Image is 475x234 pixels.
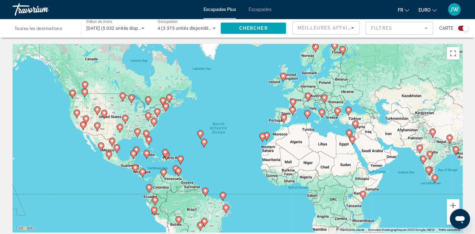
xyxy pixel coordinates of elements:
mat-select: Trier par [298,24,354,32]
span: Chercher [239,26,268,31]
span: JW [450,6,459,13]
button: Chercher [221,23,286,34]
a: Ouvrez cette zone dans Google Maps (ouvre une nouvelle fenêtre) [14,224,35,232]
span: Fr [398,8,403,13]
span: Début du mois [86,19,112,24]
span: Toutes les destinations [14,26,62,31]
button: Zoom avant [447,199,459,212]
a: Conditions (s’ouvre dans un nouvel onglet) [439,228,461,231]
span: EURO [418,8,431,13]
button: Filtre [366,21,433,35]
a: Travorium [13,1,75,18]
button: Changer de devise [418,5,437,14]
span: Carte [439,24,453,33]
span: Occupation [158,19,178,24]
span: Données ©cartographiques 2025 Google, INEGI [368,228,435,231]
button: Changer la langue [398,5,409,14]
a: Escapades Plus [203,7,236,12]
button: Basculer en mode plein écran [447,47,459,60]
iframe: Button to launch messaging window [450,209,470,229]
button: Raccourcis clavier [340,228,364,232]
img: Google (en anglais) [14,224,35,232]
button: Zoom arrière [447,212,459,225]
span: [DATE] (5 032 unités disponibles) [86,26,154,31]
a: Escapades [249,7,272,12]
span: Meilleures affaires [298,25,358,30]
span: 4 (3 375 unités disponibles) [158,26,215,31]
button: Menu utilisateur [446,3,462,16]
